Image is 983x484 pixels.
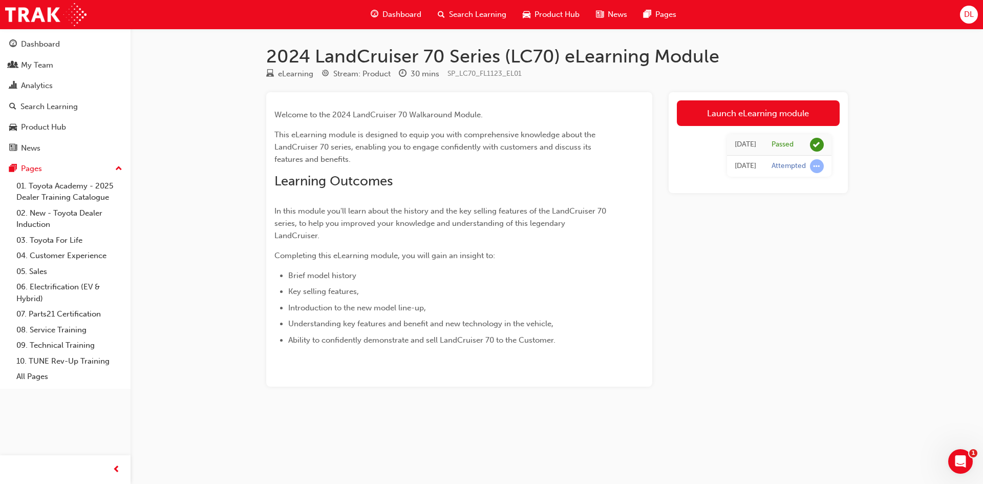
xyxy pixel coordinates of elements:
[588,4,635,25] a: news-iconNews
[4,159,126,178] button: Pages
[266,45,848,68] h1: 2024 LandCruiser 70 Series (LC70) eLearning Module
[9,164,17,174] span: pages-icon
[4,35,126,54] a: Dashboard
[113,464,120,476] span: prev-icon
[969,449,977,457] span: 1
[515,4,588,25] a: car-iconProduct Hub
[523,8,530,21] span: car-icon
[4,139,126,158] a: News
[322,70,329,79] span: target-icon
[447,69,522,78] span: Learning resource code
[266,68,313,80] div: Type
[4,33,126,159] button: DashboardMy TeamAnalyticsSearch LearningProduct HubNews
[608,9,627,20] span: News
[411,68,439,80] div: 30 mins
[9,144,17,153] span: news-icon
[4,76,126,95] a: Analytics
[288,319,553,328] span: Understanding key features and benefit and new technology in the vehicle,
[274,110,483,119] span: Welcome to the 2024 LandCruiser 70 Walkaround Module.
[4,56,126,75] a: My Team
[21,163,42,175] div: Pages
[322,68,391,80] div: Stream
[399,68,439,80] div: Duration
[677,100,840,126] a: Launch eLearning module
[274,251,495,260] span: Completing this eLearning module, you will gain an insight to:
[960,6,978,24] button: DL
[12,248,126,264] a: 04. Customer Experience
[362,4,430,25] a: guage-iconDashboard
[12,306,126,322] a: 07. Parts21 Certification
[535,9,580,20] span: Product Hub
[12,205,126,233] a: 02. New - Toyota Dealer Induction
[735,139,756,151] div: Mon May 05 2025 08:31:20 GMT+1000 (Australian Eastern Standard Time)
[772,140,794,150] div: Passed
[333,68,391,80] div: Stream: Product
[12,279,126,306] a: 06. Electrification (EV & Hybrid)
[9,61,17,70] span: people-icon
[20,101,78,113] div: Search Learning
[596,8,604,21] span: news-icon
[21,142,40,154] div: News
[21,121,66,133] div: Product Hub
[274,206,608,240] span: In this module you'll learn about the history and the key selling features of the LandCruiser 70 ...
[21,59,53,71] div: My Team
[430,4,515,25] a: search-iconSearch Learning
[635,4,685,25] a: pages-iconPages
[21,80,53,92] div: Analytics
[382,9,421,20] span: Dashboard
[810,138,824,152] span: learningRecordVerb_PASS-icon
[9,40,17,49] span: guage-icon
[964,9,974,20] span: DL
[274,130,597,164] span: This eLearning module is designed to equip you with comprehensive knowledge about the LandCruiser...
[5,3,87,26] img: Trak
[9,102,16,112] span: search-icon
[371,8,378,21] span: guage-icon
[772,161,806,171] div: Attempted
[288,303,426,312] span: Introduction to the new model line-up,
[12,233,126,248] a: 03. Toyota For Life
[12,178,126,205] a: 01. Toyota Academy - 2025 Dealer Training Catalogue
[655,9,676,20] span: Pages
[288,287,359,296] span: Key selling features,
[12,369,126,385] a: All Pages
[12,353,126,369] a: 10. TUNE Rev-Up Training
[12,322,126,338] a: 08. Service Training
[115,162,122,176] span: up-icon
[288,271,356,280] span: Brief model history
[9,123,17,132] span: car-icon
[12,264,126,280] a: 05. Sales
[266,70,274,79] span: learningResourceType_ELEARNING-icon
[21,38,60,50] div: Dashboard
[9,81,17,91] span: chart-icon
[274,173,393,189] span: Learning Outcomes
[948,449,973,474] iframe: Intercom live chat
[810,159,824,173] span: learningRecordVerb_ATTEMPT-icon
[644,8,651,21] span: pages-icon
[735,160,756,172] div: Mon May 05 2025 07:36:51 GMT+1000 (Australian Eastern Standard Time)
[449,9,506,20] span: Search Learning
[4,118,126,137] a: Product Hub
[288,335,555,345] span: Ability to confidently demonstrate and sell LandCruiser 70 to the Customer.
[278,68,313,80] div: eLearning
[399,70,407,79] span: clock-icon
[4,97,126,116] a: Search Learning
[12,338,126,353] a: 09. Technical Training
[438,8,445,21] span: search-icon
